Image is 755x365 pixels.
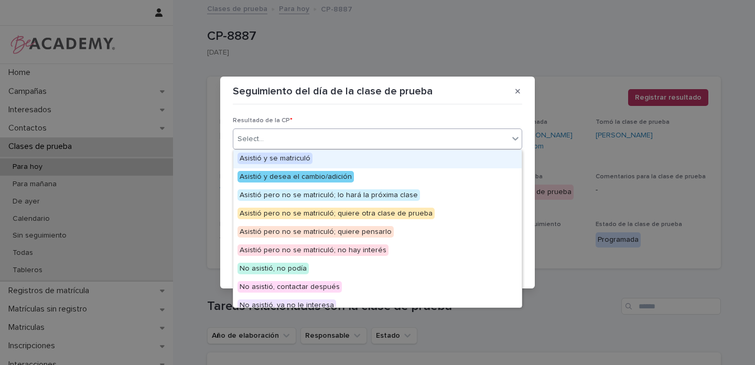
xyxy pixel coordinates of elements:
[233,260,522,278] div: No asistió, no podía
[233,205,522,223] div: Asistió pero no se matriculó; quiere otra clase de prueba
[233,150,522,168] div: Asistió y se matriculó
[233,117,293,124] span: Resultado de la CP
[233,168,522,187] div: Asistió y desea el cambio/adición
[233,278,522,297] div: No asistió, contactar después
[233,85,433,98] p: Seguimiento del día de la clase de prueba
[233,187,522,205] div: Asistió pero no se matriculó; lo hará la próxima clase
[233,242,522,260] div: Asistió pero no se matriculó; no hay interés
[238,299,336,311] span: No asistió, ya no le interesa
[233,223,522,242] div: Asistió pero no se matriculó; quiere pensarlo
[238,263,309,274] span: No asistió, no podía
[238,244,389,256] span: Asistió pero no se matriculó; no hay interés
[238,153,312,164] span: Asistió y se matriculó
[238,226,394,238] span: Asistió pero no se matriculó; quiere pensarlo
[238,171,354,182] span: Asistió y desea el cambio/adición
[233,297,522,315] div: No asistió, ya no le interesa
[238,189,420,201] span: Asistió pero no se matriculó; lo hará la próxima clase
[238,281,342,293] span: No asistió, contactar después
[238,134,264,145] div: Select...
[238,208,435,219] span: Asistió pero no se matriculó; quiere otra clase de prueba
